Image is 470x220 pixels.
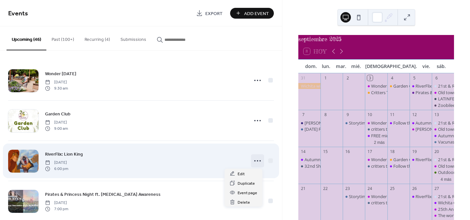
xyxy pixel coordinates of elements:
div: 15 [323,149,328,155]
div: critters tales [365,126,387,132]
button: Add Event [230,8,274,19]
a: Garden Club [45,110,70,118]
span: Delete [238,199,250,206]
div: 4 [389,75,395,81]
div: Wonder Wednesday [365,120,387,126]
div: Zoobilee [432,102,454,108]
div: Follow the Monarchs: Migration Tours 2025 [387,120,410,126]
div: 5 [412,75,417,81]
div: 26 [412,186,417,191]
div: 18 [389,149,395,155]
div: 20 [434,149,439,155]
div: 16 [345,149,351,155]
div: 7 [301,112,306,118]
button: Recurring (4) [79,26,115,50]
div: 2 [345,75,351,81]
div: critters tales [365,163,387,169]
span: 6:00 pm [45,166,68,172]
div: 8 [323,112,328,118]
div: vie. [419,59,434,73]
div: RiverFlix: Lion King [415,83,452,89]
span: Event page [238,190,257,196]
span: 7:00 pm [45,206,68,212]
div: 27 [434,186,439,191]
div: Vacunas contra la gripe GRATIS! Operación Inmunización [432,139,454,145]
div: Wonder [DATE] [371,157,401,162]
div: [DEMOGRAPHIC_DATA]. [364,59,419,73]
button: Submissions [115,26,151,50]
div: 32nd Show N' Shine Car Show [305,163,363,169]
div: septiembre 2025 [298,35,454,43]
div: Old town Farm& Art market [432,163,454,169]
div: RiverFlix: Monsters University [410,194,432,199]
div: Garden Club [393,83,418,89]
span: Export [205,10,223,17]
div: 9 [345,112,351,118]
div: 6 [434,75,439,81]
span: Add Event [244,10,269,17]
button: Upcoming (46) [7,26,46,50]
div: critters tales [371,163,395,169]
div: Orie's Garlic Fest 2025 [298,120,321,126]
div: Follow the Monarchs: Migration Tours 2025 [387,163,410,169]
div: 32nd Show N' Shine Car Show [298,163,321,169]
div: FREE microchip & vaccine clinic [365,133,387,139]
div: Garden Club [387,83,410,89]
a: Wonder [DATE] [45,70,76,77]
div: 13 [434,112,439,118]
div: 11 [389,112,395,118]
div: RiverFlix: Lion King [410,83,432,89]
div: LATINFEST-ICT [432,96,454,102]
div: Autumn & Art 2025 [298,157,321,162]
div: Sunday Family Funday [298,126,321,132]
span: 9:00 am [45,126,68,131]
div: The workroom sidewalk SALE [432,212,454,218]
div: 31 [301,75,306,81]
div: Storytime in the Park [349,194,390,199]
div: Wonder [DATE] [371,83,401,89]
div: 21st & Ridge Farmers Market [432,120,454,126]
div: 24 [367,186,373,191]
div: critters tales [371,200,395,206]
span: Pirates & Princess Night ft. [MEDICAL_DATA] Awareness [45,191,161,198]
div: mié. [349,59,364,73]
div: RiverFlix: Harry Potter and the Sorcerer's Stone [410,157,432,162]
div: 25th Annual Fall Great Plains Renaissance and Scottish Festival [432,206,454,212]
a: Pirates & Princess Night ft. [MEDICAL_DATA] Awareness [45,191,161,198]
span: [DATE] [45,120,68,126]
button: 2 más [371,139,387,145]
div: LATINFEST-ICT [438,96,466,102]
div: Wichita wind surge vs Arkansas travelers [298,83,321,89]
div: Wonder [DATE] [371,194,401,199]
span: Edit [238,171,245,178]
div: 14 [301,149,306,155]
div: 10 [367,112,373,118]
div: 21st & Ridge Farmers Market [432,157,454,162]
div: Critters Tales [365,90,387,95]
div: Pirates & Princess Night ft. Cancer Awareness [410,90,432,95]
div: [PERSON_NAME]'s Garlic Fest 2025 [305,120,373,126]
div: Wonder [DATE] [371,120,401,126]
div: [DATE] Family Funday [305,126,347,132]
div: Wonder Wednesday [365,83,387,89]
div: 21st & Ridge Farmers Market [432,83,454,89]
div: Wonder Wednesday [365,194,387,199]
div: Critters Tales [371,90,396,95]
div: Autumn & Art 2025 [432,133,454,139]
span: 9:30 am [45,85,68,91]
span: [DATE] [45,79,68,85]
span: RiverFlix: Lion King [45,151,83,158]
div: 3 [367,75,373,81]
span: Duplicate [238,180,255,187]
div: dom. [304,59,319,73]
div: Wichita Children's Business Fair [432,200,454,206]
div: 22 [323,186,328,191]
span: Events [8,7,28,20]
div: 19 [412,149,417,155]
div: 23 [345,186,351,191]
div: 21st & Ridge Farmers Market [432,194,454,199]
div: Storytime in the Park [343,120,365,126]
div: Crystal glaze pottery painting [410,126,432,132]
div: critters tales [371,126,395,132]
